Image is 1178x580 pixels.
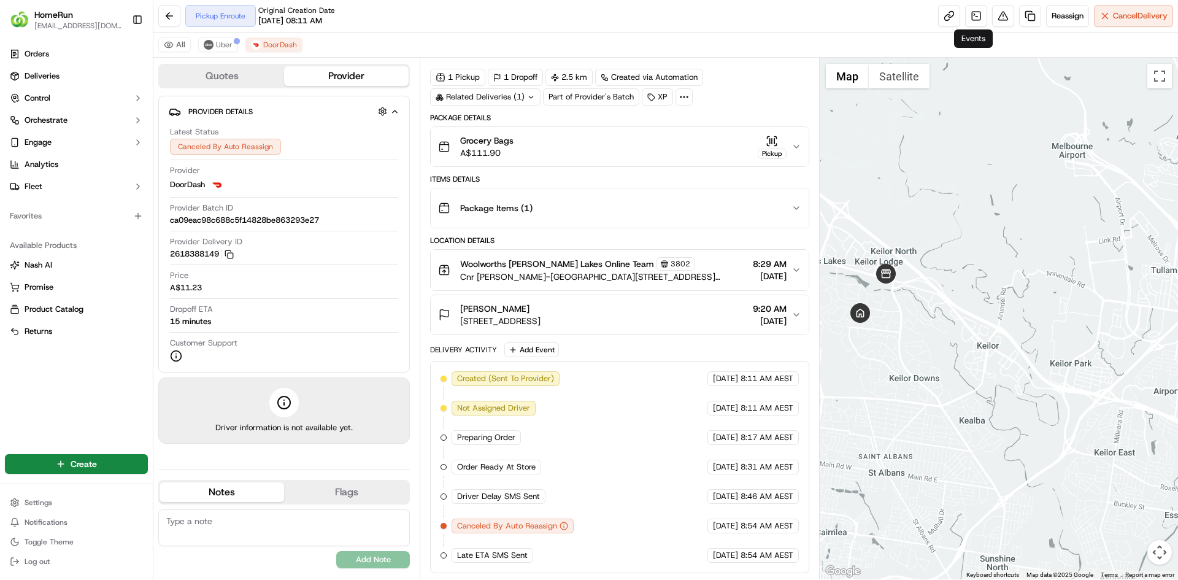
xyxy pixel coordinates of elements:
[753,303,787,315] span: 9:20 AM
[431,127,808,166] button: Grocery BagsA$111.90Pickup
[758,135,787,159] button: Pickup
[170,236,242,247] span: Provider Delivery ID
[954,29,993,48] div: Events
[188,107,253,117] span: Provider Details
[430,345,497,355] div: Delivery Activity
[5,88,148,108] button: Control
[198,37,238,52] button: Uber
[545,69,593,86] div: 2.5 km
[595,69,703,86] div: Created via Automation
[431,188,808,228] button: Package Items (1)
[5,514,148,531] button: Notifications
[457,491,540,502] span: Driver Delay SMS Sent
[1101,571,1118,578] a: Terms (opens in new tab)
[158,37,191,52] button: All
[642,88,673,106] div: XP
[758,149,787,159] div: Pickup
[823,563,863,579] img: Google
[25,159,58,170] span: Analytics
[170,203,233,214] span: Provider Batch ID
[713,520,738,532] span: [DATE]
[753,258,787,270] span: 8:29 AM
[170,304,213,315] span: Dropoff ETA
[460,303,529,315] span: [PERSON_NAME]
[488,69,543,86] div: 1 Dropoff
[34,21,122,31] button: [EMAIL_ADDRESS][DOMAIN_NAME]
[5,300,148,319] button: Product Catalog
[741,462,793,473] span: 8:31 AM AEST
[5,236,148,255] div: Available Products
[25,93,50,104] span: Control
[170,282,202,293] span: A$11.23
[460,147,514,159] span: A$111.90
[457,520,557,532] span: Canceled By Auto Reassign
[713,550,738,561] span: [DATE]
[25,282,53,293] span: Promise
[460,258,654,270] span: Woolworths [PERSON_NAME] Lakes Online Team
[713,462,738,473] span: [DATE]
[99,173,202,195] a: 💻API Documentation
[245,37,302,52] button: DoorDash
[430,113,809,123] div: Package Details
[741,550,793,561] span: 8:54 AM AEST
[5,177,148,196] button: Fleet
[25,48,49,60] span: Orders
[42,130,155,139] div: We're available if you need us!
[10,282,143,293] a: Promise
[5,533,148,551] button: Toggle Theme
[25,537,74,547] span: Toggle Theme
[457,403,530,414] span: Not Assigned Driver
[25,557,50,566] span: Log out
[12,49,223,69] p: Welcome 👋
[12,12,37,37] img: Nash
[504,342,559,357] button: Add Event
[10,326,143,337] a: Returns
[741,432,793,443] span: 8:17 AM AEST
[284,482,409,502] button: Flags
[1026,571,1093,578] span: Map data ©2025 Google
[826,64,869,88] button: Show street map
[32,79,221,92] input: Got a question? Start typing here...
[170,179,205,190] span: DoorDash
[741,520,793,532] span: 8:54 AM AEST
[25,178,94,190] span: Knowledge Base
[25,498,52,508] span: Settings
[5,277,148,297] button: Promise
[713,373,738,384] span: [DATE]
[7,173,99,195] a: 📗Knowledge Base
[104,179,114,189] div: 💻
[5,44,148,64] a: Orders
[1125,571,1174,578] a: Report a map error
[713,432,738,443] span: [DATE]
[5,5,127,34] button: HomeRunHomeRun[EMAIL_ADDRESS][DOMAIN_NAME]
[460,271,747,283] span: Cnr [PERSON_NAME]-[GEOGRAPHIC_DATA][STREET_ADDRESS][GEOGRAPHIC_DATA]
[160,482,284,502] button: Notes
[5,494,148,511] button: Settings
[160,66,284,86] button: Quotes
[204,40,214,50] img: uber-new-logo.jpeg
[741,373,793,384] span: 8:11 AM AEST
[210,177,225,192] img: doordash_logo_v2.png
[5,66,148,86] a: Deliveries
[263,40,297,50] span: DoorDash
[116,178,197,190] span: API Documentation
[170,126,218,137] span: Latest Status
[12,179,22,189] div: 📗
[122,208,148,217] span: Pylon
[209,121,223,136] button: Start new chat
[431,250,808,290] button: Woolworths [PERSON_NAME] Lakes Online Team3802Cnr [PERSON_NAME]-[GEOGRAPHIC_DATA][STREET_ADDRESS]...
[5,133,148,152] button: Engage
[1094,5,1173,27] button: CancelDelivery
[170,316,211,327] div: 15 minutes
[170,338,237,349] span: Customer Support
[25,517,67,527] span: Notifications
[1147,540,1172,565] button: Map camera controls
[753,270,787,282] span: [DATE]
[741,491,793,502] span: 8:46 AM AEST
[430,88,541,106] div: Related Deliveries (1)
[169,101,399,122] button: Provider Details
[34,9,73,21] button: HomeRun
[1113,10,1168,21] span: Cancel Delivery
